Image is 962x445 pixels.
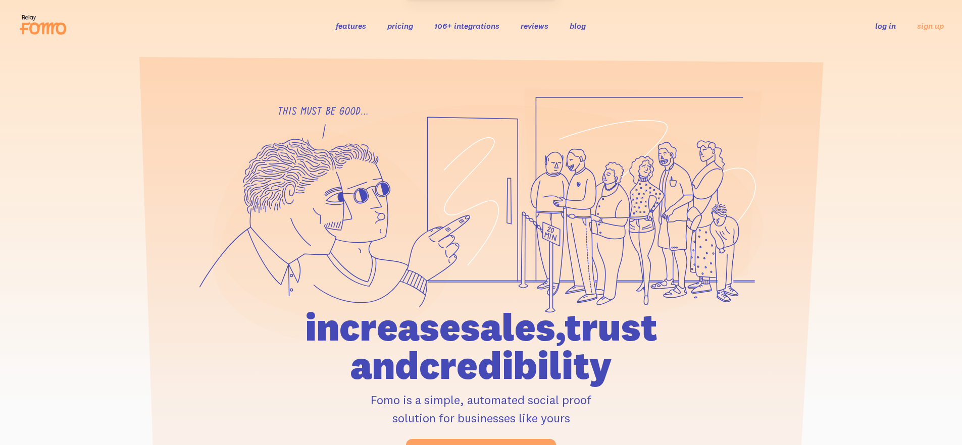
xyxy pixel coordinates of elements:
[247,308,715,384] h1: increase sales, trust and credibility
[336,21,366,31] a: features
[434,21,499,31] a: 106+ integrations
[875,21,896,31] a: log in
[917,21,944,31] a: sign up
[387,21,413,31] a: pricing
[521,21,548,31] a: reviews
[247,391,715,427] p: Fomo is a simple, automated social proof solution for businesses like yours
[570,21,586,31] a: blog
